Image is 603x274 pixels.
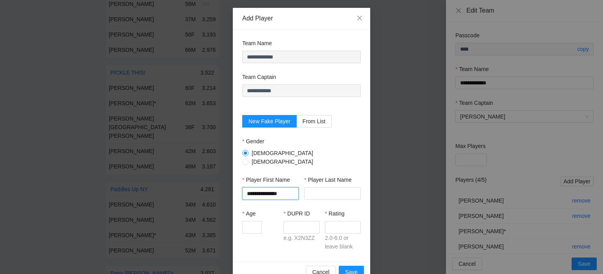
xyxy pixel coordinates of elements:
[304,175,352,184] label: Player Last Name
[283,221,319,234] input: DUPR ID
[283,209,310,218] label: DUPR ID
[325,209,345,218] label: Rating
[303,118,325,124] span: From List
[242,73,276,81] label: Team Captain
[242,209,256,218] label: Age
[325,234,361,251] div: 2.0-6.0 or leave blank
[242,221,262,234] input: Age
[356,15,363,21] span: close
[242,187,299,200] input: Player First Name
[242,175,290,184] label: Player First Name
[249,149,316,157] span: [DEMOGRAPHIC_DATA]
[304,187,361,200] input: Player Last Name
[249,157,316,166] span: [DEMOGRAPHIC_DATA]
[283,234,319,243] div: e.g. X2N3ZZ
[242,137,264,146] label: Gender
[349,8,370,29] button: Close
[325,221,361,234] input: Rating
[242,14,361,23] div: Add Player
[249,118,291,124] span: New Fake Player
[242,39,272,47] label: Team Name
